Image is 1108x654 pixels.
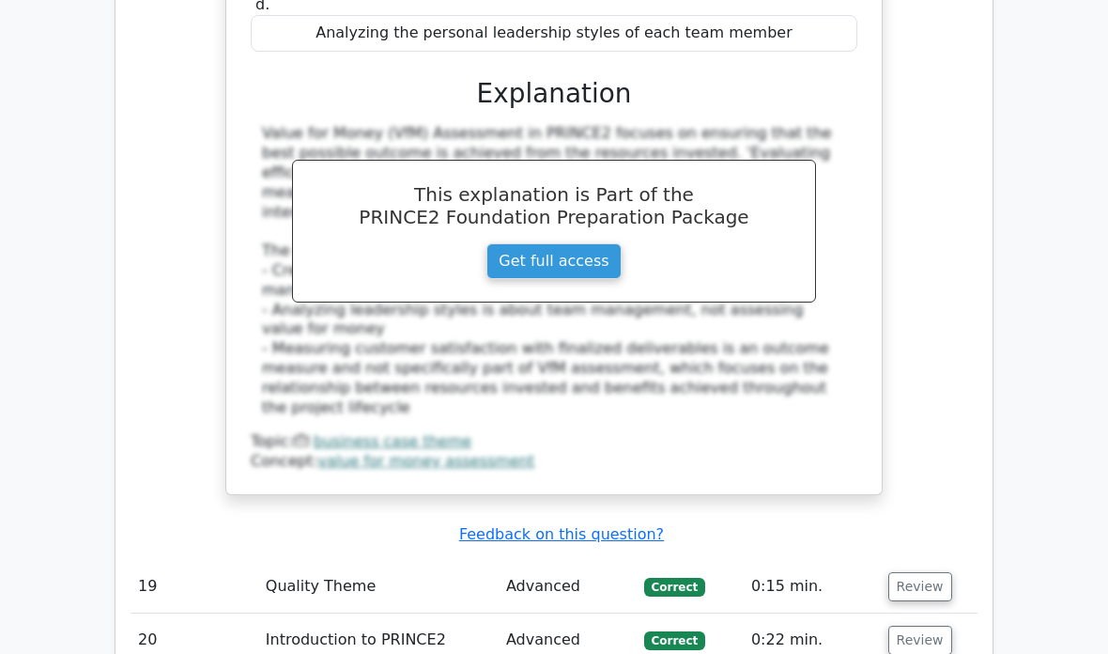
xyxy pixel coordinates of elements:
[486,244,621,280] a: Get full access
[251,453,857,473] div: Concept:
[744,561,881,615] td: 0:15 min.
[262,79,846,110] h3: Explanation
[459,526,664,544] a: Feedback on this question?
[644,579,705,598] span: Correct
[888,573,952,602] button: Review
[258,561,499,615] td: Quality Theme
[251,433,857,453] div: Topic:
[644,632,705,651] span: Correct
[314,433,471,451] a: business case theme
[499,561,637,615] td: Advanced
[318,453,535,471] a: value for money assessment
[251,16,857,53] div: Analyzing the personal leadership styles of each team member
[131,561,258,615] td: 19
[262,125,846,418] div: Value for Money (VfM) Assessment in PRINCE2 focuses on ensuring that the best possible outcome is...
